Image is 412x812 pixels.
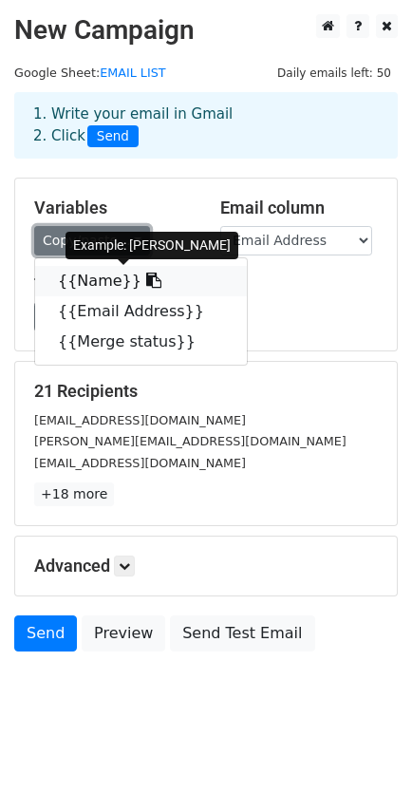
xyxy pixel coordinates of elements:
[35,296,247,327] a: {{Email Address}}
[19,104,393,147] div: 1. Write your email in Gmail 2. Click
[271,63,398,84] span: Daily emails left: 50
[100,66,165,80] a: EMAIL LIST
[66,232,238,259] div: Example: [PERSON_NAME]
[34,482,114,506] a: +18 more
[34,434,346,448] small: [PERSON_NAME][EMAIL_ADDRESS][DOMAIN_NAME]
[220,198,378,218] h5: Email column
[34,226,150,255] a: Copy/paste...
[34,381,378,402] h5: 21 Recipients
[34,456,246,470] small: [EMAIL_ADDRESS][DOMAIN_NAME]
[14,615,77,651] a: Send
[170,615,314,651] a: Send Test Email
[87,125,139,148] span: Send
[34,413,246,427] small: [EMAIL_ADDRESS][DOMAIN_NAME]
[14,66,166,80] small: Google Sheet:
[82,615,165,651] a: Preview
[271,66,398,80] a: Daily emails left: 50
[35,266,247,296] a: {{Name}}
[317,721,412,812] iframe: Chat Widget
[34,556,378,576] h5: Advanced
[14,14,398,47] h2: New Campaign
[35,327,247,357] a: {{Merge status}}
[34,198,192,218] h5: Variables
